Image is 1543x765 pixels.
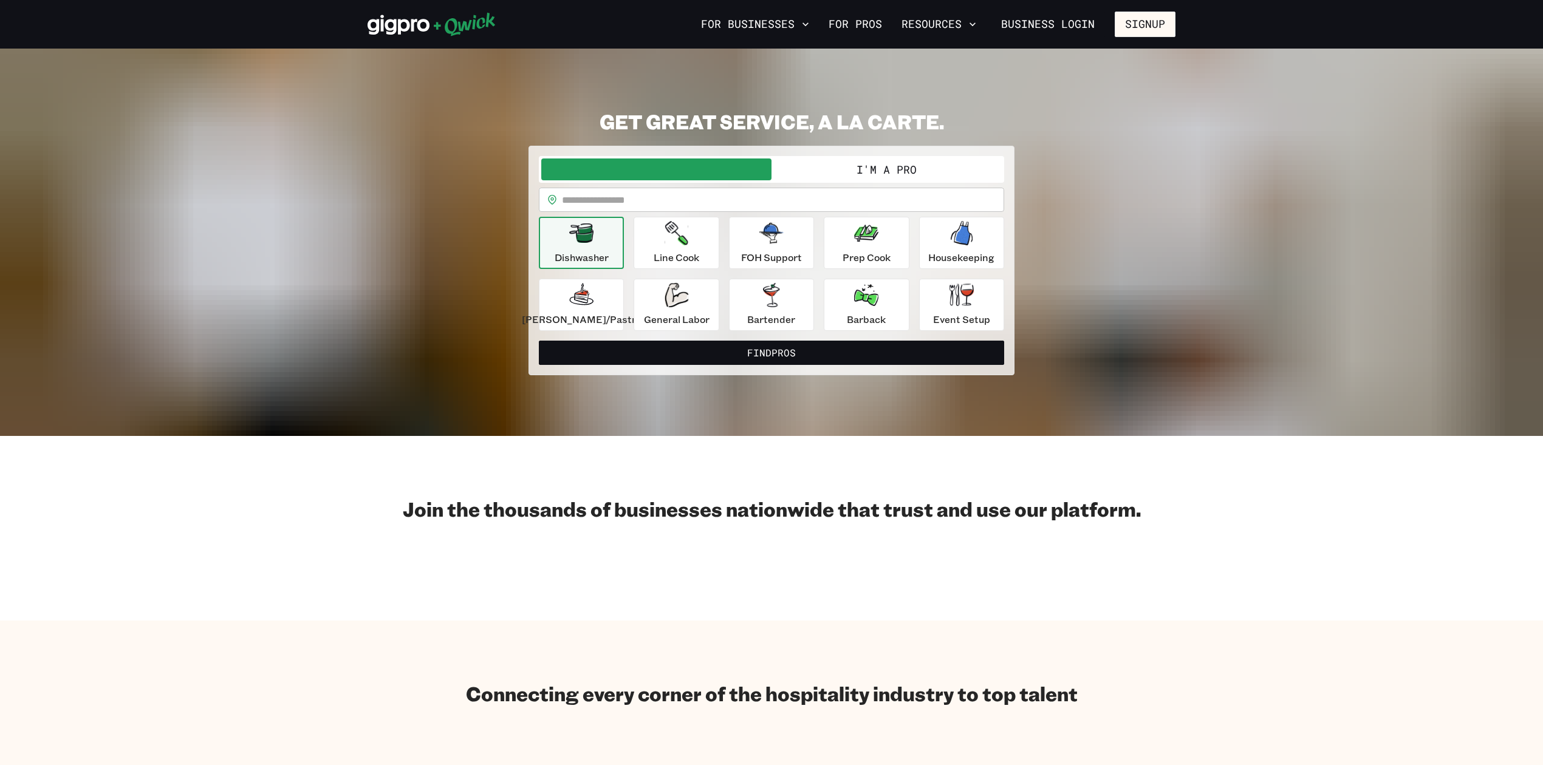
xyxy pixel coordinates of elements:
button: I'm a Pro [771,158,1002,180]
p: Housekeeping [928,250,994,265]
h2: Join the thousands of businesses nationwide that trust and use our platform. [368,497,1175,521]
p: Bartender [747,312,795,327]
h2: Connecting every corner of the hospitality industry to top talent [466,681,1078,705]
p: Prep Cook [843,250,891,265]
p: Dishwasher [555,250,609,265]
button: For Businesses [696,14,814,35]
button: Signup [1115,12,1175,37]
button: Housekeeping [919,217,1004,269]
button: FindPros [539,341,1004,365]
p: General Labor [644,312,710,327]
button: Line Cook [634,217,719,269]
a: Business Login [991,12,1105,37]
button: General Labor [634,279,719,331]
button: [PERSON_NAME]/Pastry [539,279,624,331]
button: Resources [897,14,981,35]
button: Dishwasher [539,217,624,269]
p: Line Cook [654,250,699,265]
button: Bartender [729,279,814,331]
h2: GET GREAT SERVICE, A LA CARTE. [529,109,1014,134]
p: Barback [847,312,886,327]
a: For Pros [824,14,887,35]
p: Event Setup [933,312,990,327]
button: Prep Cook [824,217,909,269]
p: FOH Support [741,250,802,265]
button: Event Setup [919,279,1004,331]
button: FOH Support [729,217,814,269]
button: I'm a Business [541,158,771,180]
p: [PERSON_NAME]/Pastry [522,312,641,327]
button: Barback [824,279,909,331]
